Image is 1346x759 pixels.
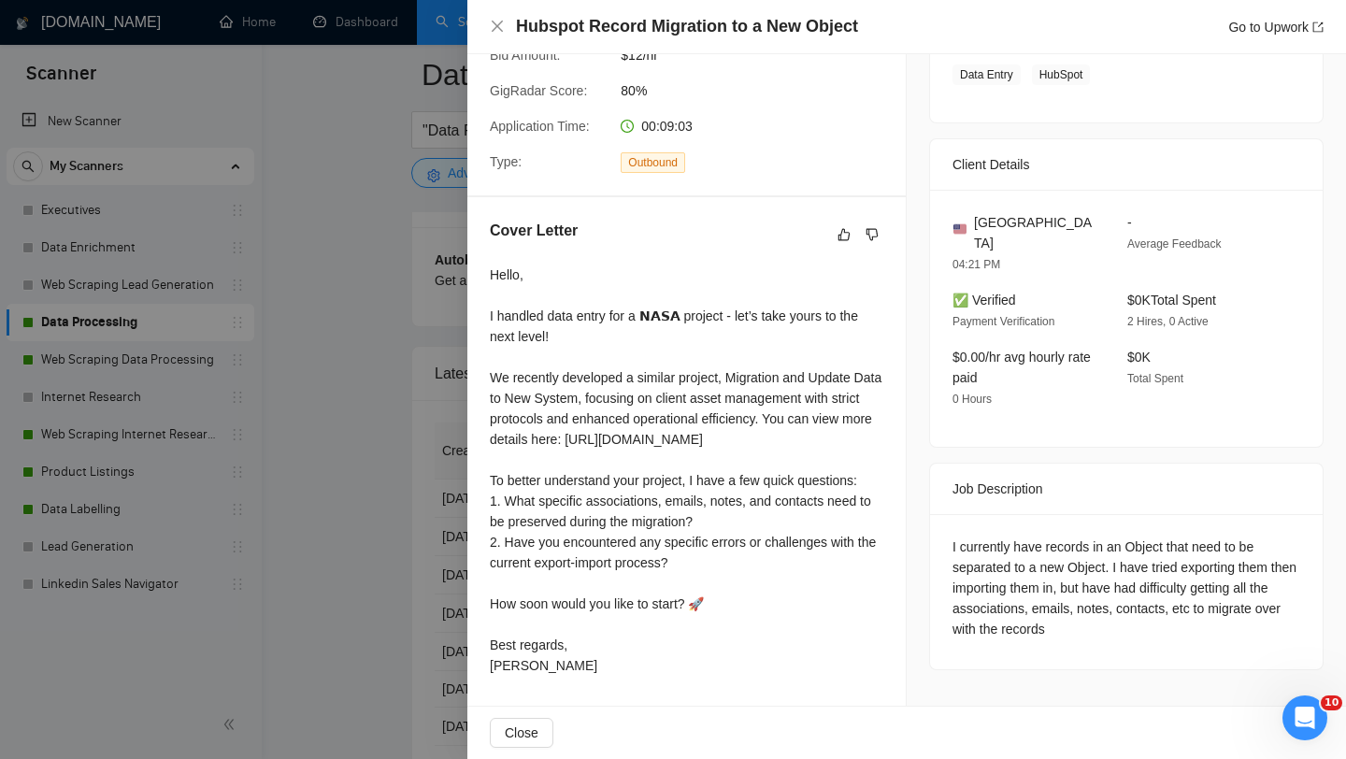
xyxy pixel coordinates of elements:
span: export [1312,21,1324,33]
button: dislike [861,223,883,246]
span: 80% [621,80,901,101]
span: HubSpot [1032,64,1091,85]
h4: Hubspot Record Migration to a New Object [516,15,858,38]
div: I currently have records in an Object that need to be separated to a new Object. I have tried exp... [952,537,1300,639]
span: Bid Amount: [490,48,561,63]
span: Close [505,723,538,743]
span: Type: [490,154,522,169]
div: Hello, I handled data entry for a 𝗡𝗔𝗦𝗔 project - let’s take yours to the next level! We recently ... [490,265,883,676]
span: 04:21 PM [952,258,1000,271]
button: Close [490,19,505,35]
span: Payment Verification [952,315,1054,328]
a: Go to Upworkexport [1228,20,1324,35]
span: Data Entry [952,64,1021,85]
span: Outbound [621,152,685,173]
span: - [1127,215,1132,230]
span: ✅ Verified [952,293,1016,308]
span: 2 Hires, 0 Active [1127,315,1209,328]
div: Client Details [952,139,1300,190]
button: like [833,223,855,246]
iframe: Intercom live chat [1282,695,1327,740]
span: 10 [1321,695,1342,710]
span: $0.00/hr avg hourly rate paid [952,350,1091,385]
span: like [838,227,851,242]
span: 0 Hours [952,393,992,406]
span: clock-circle [621,120,634,133]
span: Average Feedback [1127,237,1222,251]
span: dislike [866,227,879,242]
button: Close [490,718,553,748]
span: Total Spent [1127,372,1183,385]
span: Application Time: [490,119,590,134]
img: 🇺🇸 [953,222,967,236]
span: GigRadar Score: [490,83,587,98]
div: Job Description [952,464,1300,514]
span: $0K [1127,350,1151,365]
span: $12/hr [621,45,901,65]
span: $0K Total Spent [1127,293,1216,308]
span: [GEOGRAPHIC_DATA] [974,212,1097,253]
h5: Cover Letter [490,220,578,242]
span: 00:09:03 [641,119,693,134]
span: close [490,19,505,34]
